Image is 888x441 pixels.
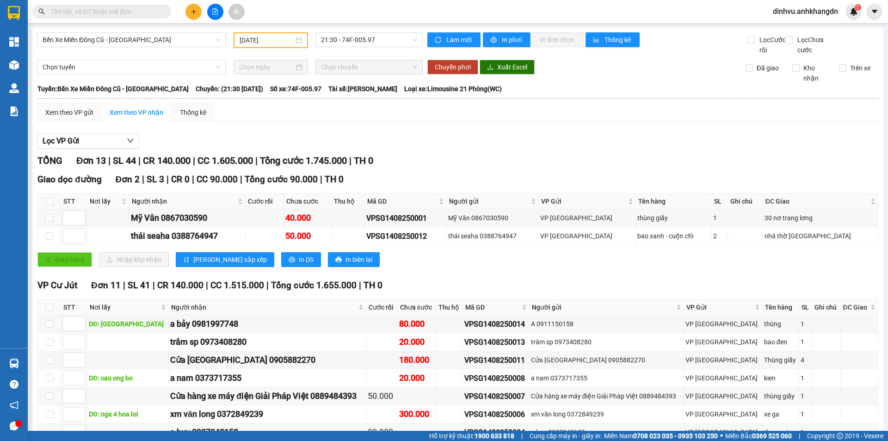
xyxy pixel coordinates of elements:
div: a bảy 0981997748 [170,317,364,330]
span: Bến Xe Miền Đông Cũ - Đắk Nông [43,33,221,47]
div: VPSG1408250006 [464,409,528,420]
input: Tìm tên, số ĐT hoặc mã đơn [51,6,160,17]
button: printerIn phơi [483,32,530,47]
div: 20.000 [399,335,434,348]
span: Chuyến: (21:30 [DATE]) [196,84,263,94]
button: In đơn chọn [533,32,583,47]
div: 90.000 [368,426,396,439]
div: thung giay [764,427,797,437]
span: download [487,64,493,71]
span: search [38,8,45,15]
span: aim [233,8,240,15]
button: aim [228,4,245,20]
img: solution-icon [9,106,19,116]
div: xm văn long 0372849239 [170,408,364,421]
div: DĐ: [GEOGRAPHIC_DATA] [89,319,167,329]
th: Cước rồi [366,300,398,315]
div: DĐ: nga 4 hoa loi [89,409,167,419]
strong: 0708 023 035 - 0935 103 250 [633,432,718,440]
span: TH 0 [354,155,373,166]
span: Đơn 13 [76,155,106,166]
td: VPSG1408250014 [463,315,530,333]
div: 50.000 [285,230,330,242]
div: 1 [801,391,810,401]
span: TH 0 [364,280,382,291]
td: VPSG1408250012 [365,227,447,245]
div: bao đen [764,337,797,347]
span: Nơi lấy [90,196,120,206]
div: bao xanh - cuộn chỉ [637,231,710,241]
div: Cửa [GEOGRAPHIC_DATA] 0905882270 [170,354,364,366]
div: VP [GEOGRAPHIC_DATA] [540,213,634,223]
div: kien [764,373,797,383]
td: VP Sài Gòn [684,405,763,423]
td: VP Sài Gòn [684,315,763,333]
span: Người nhận [132,196,236,206]
button: printerIn biên lai [328,252,380,267]
span: VP Gửi [541,196,626,206]
td: VP Sài Gòn [684,369,763,387]
div: VPSG1408250004 [464,427,528,438]
div: VP [GEOGRAPHIC_DATA] [685,319,761,329]
button: plus [185,4,202,20]
div: thùng giấy [764,391,797,401]
span: copyright [837,433,843,439]
span: ⚪️ [720,434,723,438]
span: Trên xe [846,63,874,73]
img: dashboard-icon [9,37,19,47]
div: 4 [801,355,810,365]
button: syncLàm mới [427,32,481,47]
div: thùng giấy [637,213,710,223]
div: trâm sp 0973408280 [531,337,682,347]
div: VP [GEOGRAPHIC_DATA] [540,231,634,241]
button: printerIn DS [281,252,321,267]
li: VP VP Cư Jút [64,39,123,50]
div: a nam 0373717355 [170,372,364,385]
button: Lọc VP Gửi [37,134,139,149]
button: bar-chartThống kê [586,32,640,47]
span: Loại xe: Limousine 21 Phòng(WC) [404,84,502,94]
li: VP VP [GEOGRAPHIC_DATA] [5,39,64,70]
th: STT [61,300,87,315]
button: downloadXuất Excel [480,60,535,75]
div: thùng [764,319,797,329]
div: 1 [801,427,810,437]
span: Tài xế: [PERSON_NAME] [328,84,397,94]
td: VPSG1408250001 [365,209,447,227]
span: | [193,155,195,166]
span: Lọc Cước rồi [756,35,787,55]
span: VP Gửi [686,302,753,312]
span: Người nhận [171,302,357,312]
span: Nơi lấy [90,302,159,312]
span: printer [490,37,498,44]
span: question-circle [10,380,18,389]
div: DĐ: cau ong bo [89,373,167,383]
span: | [255,155,258,166]
div: nhà thờ [GEOGRAPHIC_DATA] [765,231,876,241]
span: caret-down [870,7,879,16]
td: VPSG1408250013 [463,333,530,351]
div: a huy 0907048158 [170,426,364,439]
span: sync [435,37,443,44]
div: a nam 0373717355 [531,373,682,383]
th: Cước rồi [246,194,284,209]
input: Chọn ngày [239,62,294,72]
span: down [127,137,134,144]
button: uploadGiao hàng [37,252,92,267]
span: printer [335,256,342,264]
td: VP Sài Gòn [684,333,763,351]
div: 180.000 [399,354,434,366]
div: 2 [713,231,726,241]
span: Số xe: 74F-005.97 [270,84,321,94]
button: file-add [207,4,223,20]
span: | [359,280,361,291]
span: | [123,280,125,291]
img: logo.jpg [5,5,37,37]
span: Giao dọc đường [37,174,102,185]
th: Tên hàng [763,300,799,315]
span: Tổng cước 1.745.000 [260,155,347,166]
strong: 0369 525 060 [752,432,792,440]
span: Người gửi [449,196,529,206]
span: | [240,174,242,185]
div: VPSG1408250012 [366,230,445,242]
